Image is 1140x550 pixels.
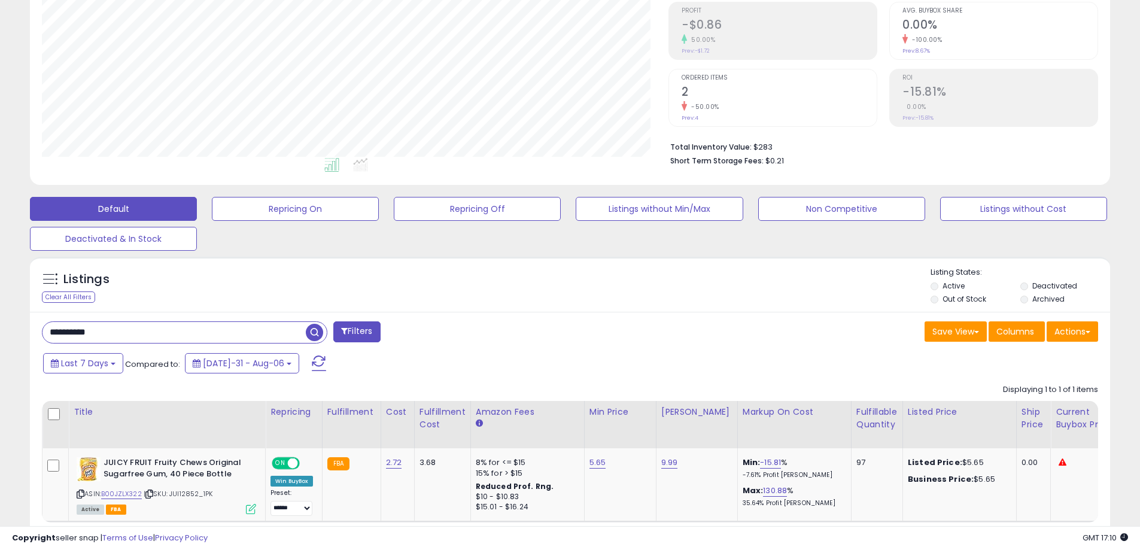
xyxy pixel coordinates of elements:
th: The percentage added to the cost of goods (COGS) that forms the calculator for Min & Max prices. [737,401,851,448]
button: Repricing On [212,197,379,221]
div: $15.01 - $16.24 [476,502,575,512]
div: Fulfillment Cost [419,406,466,431]
div: 97 [856,457,893,468]
div: 8% for <= $15 [476,457,575,468]
button: Deactivated & In Stock [30,227,197,251]
div: Preset: [270,489,313,516]
b: Total Inventory Value: [670,142,752,152]
span: Ordered Items [682,75,877,81]
li: $283 [670,139,1089,153]
span: Avg. Buybox Share [902,8,1098,14]
span: Profit [682,8,877,14]
label: Deactivated [1032,281,1077,291]
small: 0.00% [902,102,926,111]
small: Prev: 8.67% [902,47,930,54]
div: % [743,457,842,479]
img: 51xddsM-tLL._SL40_.jpg [77,457,101,481]
button: Default [30,197,197,221]
b: Listed Price: [908,457,962,468]
h5: Listings [63,271,110,288]
div: ASIN: [77,457,256,513]
div: Fulfillment [327,406,376,418]
b: JUICY FRUIT Fruity Chews Original Sugarfree Gum, 40 Piece Bottle [104,457,249,482]
div: Markup on Cost [743,406,846,418]
button: Filters [333,321,380,342]
span: FBA [106,505,126,515]
small: Prev: 4 [682,114,698,121]
div: $10 - $10.83 [476,492,575,502]
b: Min: [743,457,761,468]
small: -50.00% [687,102,719,111]
button: Actions [1047,321,1098,342]
div: 15% for > $15 [476,468,575,479]
button: Save View [925,321,987,342]
b: Short Term Storage Fees: [670,156,764,166]
a: 2.72 [386,457,402,469]
p: -7.61% Profit [PERSON_NAME] [743,471,842,479]
span: Columns [996,326,1034,338]
div: $5.65 [908,457,1007,468]
button: [DATE]-31 - Aug-06 [185,353,299,373]
h2: -$0.86 [682,18,877,34]
h2: -15.81% [902,85,1098,101]
div: Amazon Fees [476,406,579,418]
small: Amazon Fees. [476,418,483,429]
a: 5.65 [589,457,606,469]
button: Columns [989,321,1045,342]
div: % [743,485,842,508]
h2: 2 [682,85,877,101]
b: Max: [743,485,764,496]
span: $0.21 [765,155,784,166]
a: 130.88 [763,485,787,497]
div: Displaying 1 to 1 of 1 items [1003,384,1098,396]
small: Prev: -15.81% [902,114,934,121]
div: [PERSON_NAME] [661,406,732,418]
small: -100.00% [908,35,942,44]
div: Fulfillable Quantity [856,406,898,431]
a: -15.81 [760,457,781,469]
div: Title [74,406,260,418]
span: OFF [298,458,317,469]
b: Reduced Prof. Rng. [476,481,554,491]
label: Active [943,281,965,291]
a: Terms of Use [102,532,153,543]
span: Last 7 Days [61,357,108,369]
label: Archived [1032,294,1065,304]
span: ROI [902,75,1098,81]
span: | SKU: JUI12852_1PK [144,489,212,499]
div: Cost [386,406,409,418]
small: FBA [327,457,349,470]
button: Non Competitive [758,197,925,221]
button: Repricing Off [394,197,561,221]
span: Compared to: [125,358,180,370]
div: Listed Price [908,406,1011,418]
div: $5.65 [908,474,1007,485]
span: ON [273,458,288,469]
button: Last 7 Days [43,353,123,373]
p: Listing States: [931,267,1110,278]
div: Current Buybox Price [1056,406,1117,431]
div: Clear All Filters [42,291,95,303]
div: 3.68 [419,457,461,468]
h2: 0.00% [902,18,1098,34]
button: Listings without Min/Max [576,197,743,221]
div: Win BuyBox [270,476,313,487]
div: Ship Price [1022,406,1045,431]
small: 50.00% [687,35,715,44]
p: 35.64% Profit [PERSON_NAME] [743,499,842,508]
b: Business Price: [908,473,974,485]
button: Listings without Cost [940,197,1107,221]
small: Prev: -$1.72 [682,47,710,54]
span: All listings currently available for purchase on Amazon [77,505,104,515]
a: B00JZLX322 [101,489,142,499]
div: Repricing [270,406,317,418]
a: 9.99 [661,457,678,469]
div: 0.00 [1022,457,1041,468]
span: 2025-08-14 17:10 GMT [1083,532,1128,543]
span: [DATE]-31 - Aug-06 [203,357,284,369]
strong: Copyright [12,532,56,543]
div: seller snap | | [12,533,208,544]
a: Privacy Policy [155,532,208,543]
label: Out of Stock [943,294,986,304]
div: Min Price [589,406,651,418]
